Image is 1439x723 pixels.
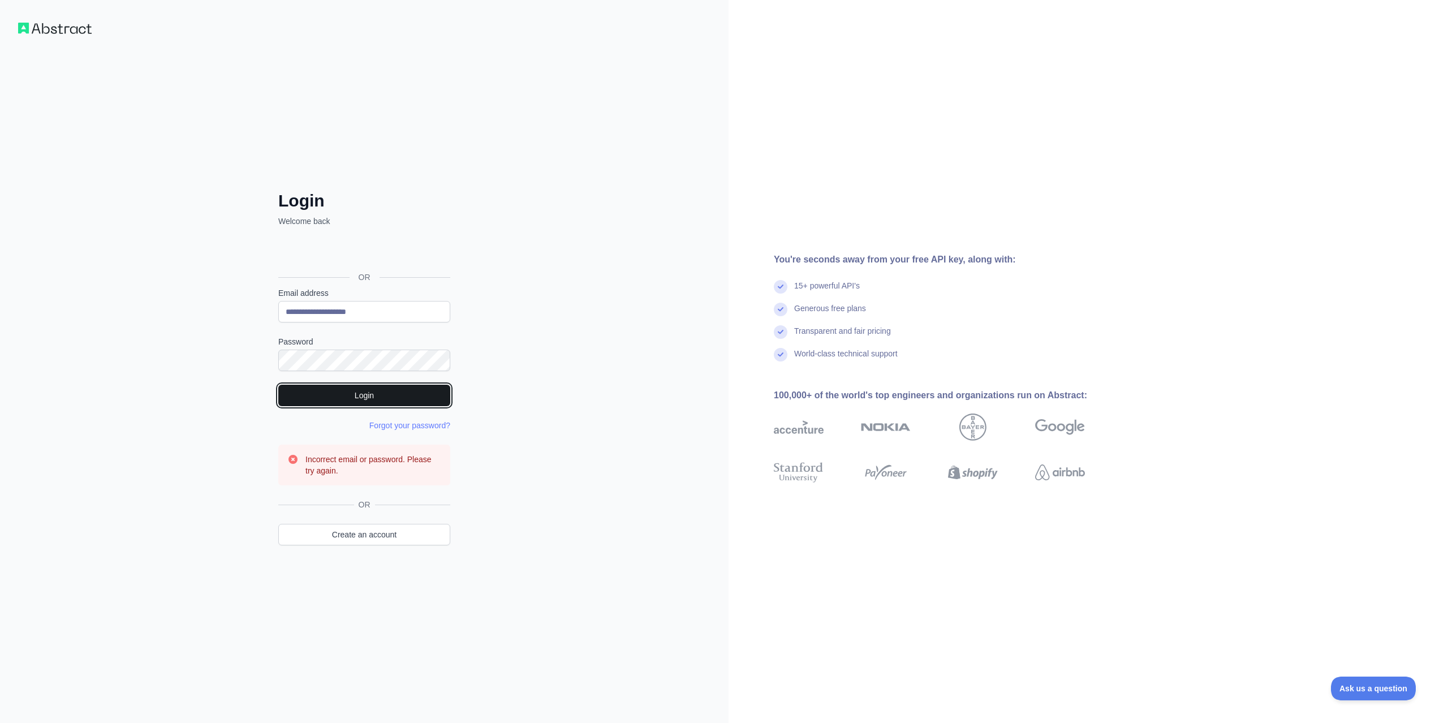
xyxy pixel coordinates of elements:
img: check mark [774,280,787,294]
h3: Incorrect email or password. Please try again. [305,454,441,476]
label: Password [278,336,450,347]
h2: Login [278,191,450,211]
img: check mark [774,325,787,339]
img: check mark [774,303,787,316]
img: google [1035,414,1085,441]
img: stanford university [774,460,824,485]
div: 100,000+ of the world's top engineers and organizations run on Abstract: [774,389,1121,402]
img: check mark [774,348,787,361]
img: Workflow [18,23,92,34]
img: airbnb [1035,460,1085,485]
span: OR [350,272,380,283]
span: OR [354,499,375,510]
img: shopify [948,460,998,485]
div: Transparent and fair pricing [794,325,891,348]
div: World-class technical support [794,348,898,371]
iframe: Toggle Customer Support [1331,677,1416,700]
div: You're seconds away from your free API key, along with: [774,253,1121,266]
img: nokia [861,414,911,441]
label: Email address [278,287,450,299]
iframe: Sign in with Google Button [273,239,454,264]
div: Generous free plans [794,303,866,325]
img: accenture [774,414,824,441]
a: Create an account [278,524,450,545]
a: Forgot your password? [369,421,450,430]
img: payoneer [861,460,911,485]
p: Welcome back [278,216,450,227]
div: 15+ powerful API's [794,280,860,303]
button: Login [278,385,450,406]
img: bayer [959,414,986,441]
